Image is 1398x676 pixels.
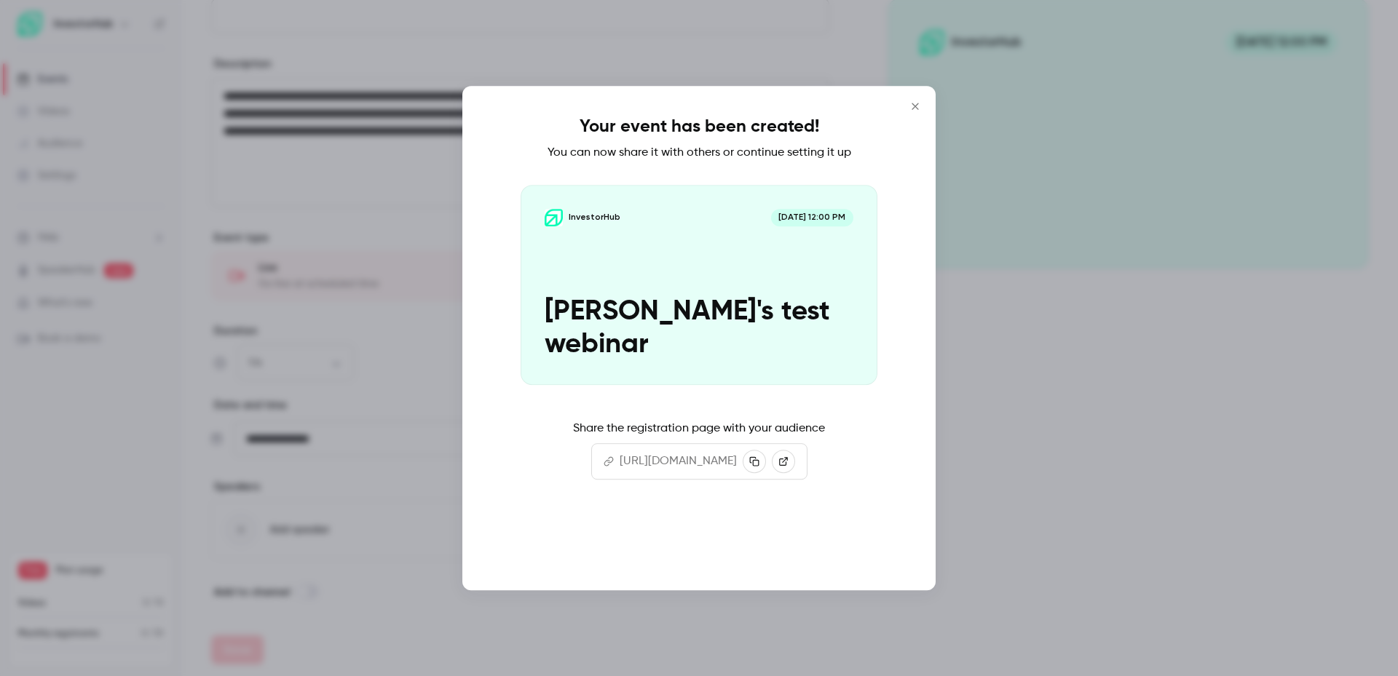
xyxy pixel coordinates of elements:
[573,420,825,437] p: Share the registration page with your audience
[620,453,737,470] p: [URL][DOMAIN_NAME]
[626,526,772,561] button: Continue
[771,209,853,227] span: [DATE] 12:00 PM
[569,212,620,224] p: InvestorHub
[545,209,563,227] img: Bayu's test webinar
[901,92,930,121] button: Close
[580,115,819,138] h1: Your event has been created!
[548,144,851,162] p: You can now share it with others or continue setting it up
[545,296,853,361] p: [PERSON_NAME]'s test webinar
